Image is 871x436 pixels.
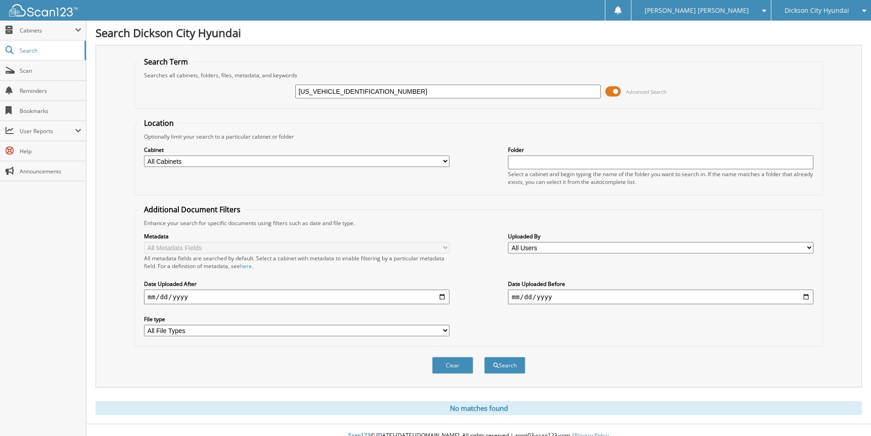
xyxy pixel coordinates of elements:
label: Date Uploaded Before [508,280,813,288]
div: Enhance your search for specific documents using filters such as date and file type. [139,219,818,227]
label: Folder [508,146,813,154]
div: All metadata fields are searched by default. Select a cabinet with metadata to enable filtering b... [144,254,449,270]
span: [PERSON_NAME] [PERSON_NAME] [645,8,749,13]
span: Advanced Search [626,88,667,95]
span: Announcements [20,167,81,175]
span: Scan [20,67,81,75]
label: Cabinet [144,146,449,154]
label: Metadata [144,232,449,240]
label: Date Uploaded After [144,280,449,288]
input: end [508,290,813,304]
span: Reminders [20,87,81,95]
span: Help [20,147,81,155]
div: No matches found [96,401,862,415]
legend: Location [139,118,178,128]
span: User Reports [20,127,75,135]
button: Clear [432,357,473,374]
label: File type [144,315,449,323]
label: Uploaded By [508,232,813,240]
input: start [144,290,449,304]
button: Search [484,357,525,374]
h1: Search Dickson City Hyundai [96,25,862,40]
div: Searches all cabinets, folders, files, metadata, and keywords [139,71,818,79]
img: scan123-logo-white.svg [9,4,78,16]
div: Select a cabinet and begin typing the name of the folder you want to search in. If the name match... [508,170,813,186]
a: here [240,262,252,270]
legend: Additional Document Filters [139,205,245,215]
legend: Search Term [139,57,192,67]
span: Dickson City Hyundai [785,8,849,13]
span: Bookmarks [20,107,81,115]
span: Search [20,47,80,54]
span: Cabinets [20,27,75,34]
div: Optionally limit your search to a particular cabinet or folder [139,133,818,140]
